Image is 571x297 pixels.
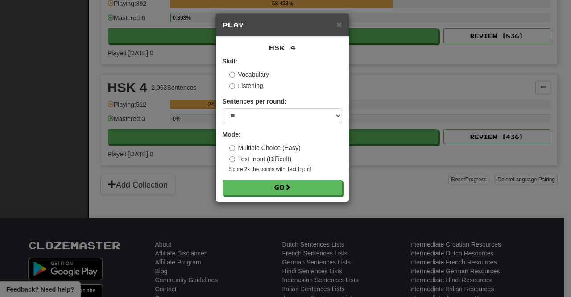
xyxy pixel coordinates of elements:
[229,166,342,173] small: Score 2x the points with Text Input !
[229,83,235,89] input: Listening
[229,81,263,90] label: Listening
[269,44,296,51] span: HSK 4
[229,70,269,79] label: Vocabulary
[229,145,235,151] input: Multiple Choice (Easy)
[223,21,342,29] h5: Play
[336,19,342,29] span: ×
[223,97,287,106] label: Sentences per round:
[229,143,301,152] label: Multiple Choice (Easy)
[223,131,241,138] strong: Mode:
[229,156,235,162] input: Text Input (Difficult)
[229,155,292,163] label: Text Input (Difficult)
[229,72,235,78] input: Vocabulary
[223,180,342,195] button: Go
[223,58,237,65] strong: Skill:
[336,20,342,29] button: Close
